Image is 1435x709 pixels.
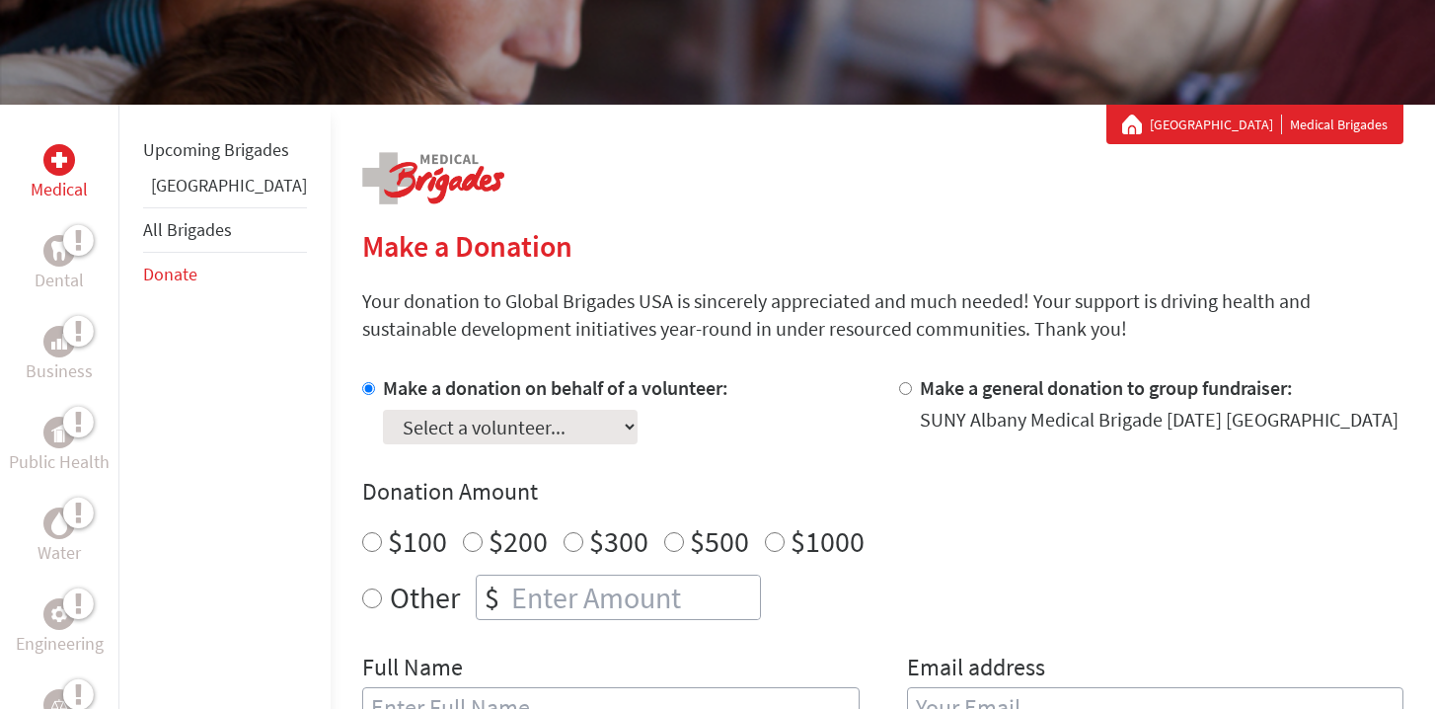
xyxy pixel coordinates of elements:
a: EngineeringEngineering [16,598,104,658]
h4: Donation Amount [362,476,1403,508]
label: Email address [907,652,1045,687]
label: $200 [489,522,548,560]
p: Engineering [16,630,104,658]
img: Water [51,512,67,534]
label: Full Name [362,652,463,687]
div: Business [43,326,75,357]
label: $1000 [791,522,865,560]
a: BusinessBusiness [26,326,93,385]
h2: Make a Donation [362,228,1403,264]
a: All Brigades [143,218,232,241]
label: $100 [388,522,447,560]
a: Public HealthPublic Health [9,417,110,476]
li: Donate [143,253,307,296]
a: [GEOGRAPHIC_DATA] [1150,115,1282,134]
img: Public Health [51,423,67,442]
label: Make a general donation to group fundraiser: [920,375,1293,400]
li: All Brigades [143,207,307,253]
a: Donate [143,263,197,285]
p: Business [26,357,93,385]
img: Medical [51,152,67,168]
label: $300 [589,522,648,560]
p: Water [38,539,81,567]
li: Upcoming Brigades [143,128,307,172]
label: Other [390,575,460,620]
img: Engineering [51,606,67,622]
p: Medical [31,176,88,203]
li: Belize [143,172,307,207]
div: $ [477,576,507,619]
a: DentalDental [35,235,84,294]
p: Public Health [9,448,110,476]
a: [GEOGRAPHIC_DATA] [151,174,307,197]
img: Dental [51,241,67,260]
p: Dental [35,267,84,294]
a: Upcoming Brigades [143,138,289,161]
div: SUNY Albany Medical Brigade [DATE] [GEOGRAPHIC_DATA] [920,406,1398,433]
input: Enter Amount [507,576,760,619]
div: Medical Brigades [1122,115,1388,134]
div: Dental [43,235,75,267]
a: MedicalMedical [31,144,88,203]
a: WaterWater [38,508,81,567]
img: logo-medical.png [362,152,504,204]
div: Public Health [43,417,75,448]
label: Make a donation on behalf of a volunteer: [383,375,728,400]
div: Water [43,508,75,539]
label: $500 [690,522,749,560]
p: Your donation to Global Brigades USA is sincerely appreciated and much needed! Your support is dr... [362,287,1403,343]
div: Medical [43,144,75,176]
img: Business [51,334,67,350]
div: Engineering [43,598,75,630]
